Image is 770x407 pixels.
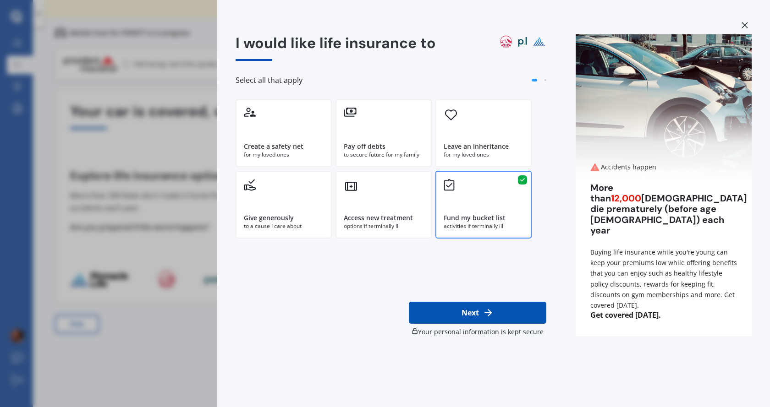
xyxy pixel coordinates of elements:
[590,247,737,310] div: Buying life insurance while you're young can keep your premiums low while offering benefits that ...
[236,76,302,85] span: Select all that apply
[409,302,546,324] button: Next
[611,192,641,204] span: 12,000
[244,222,324,230] div: to a cause I care about
[590,183,737,236] div: More than [DEMOGRAPHIC_DATA] die prematurely (before age [DEMOGRAPHIC_DATA]) each year
[344,222,423,230] div: options if terminally ill
[515,34,530,49] img: partners life logo
[409,327,546,336] div: Your personal information is kept secure
[444,222,523,230] div: activities if terminally ill
[590,163,737,172] div: Accidents happen
[244,151,324,159] div: for my loved ones
[236,33,436,53] span: I would like life insurance to
[444,213,506,222] div: Fund my bucket list
[344,142,385,151] div: Pay off debts
[344,213,413,222] div: Access new treatment
[576,34,752,181] img: Accidents happen
[499,34,513,49] img: aia logo
[344,151,423,159] div: to secure future for my family
[444,151,523,159] div: for my loved ones
[244,213,294,222] div: Give generously
[576,310,752,320] span: Get covered [DATE].
[444,142,509,151] div: Leave an inheritance
[532,34,546,49] img: pinnacle life logo
[244,142,303,151] div: Create a safety net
